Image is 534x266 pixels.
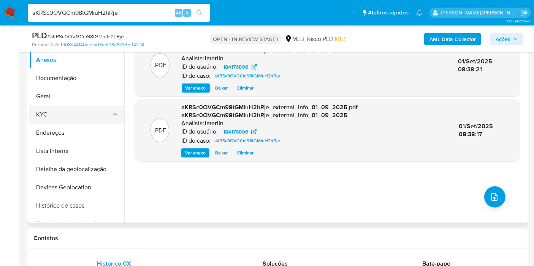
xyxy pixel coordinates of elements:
p: OPEN - IN REVIEW STAGE I [210,34,282,44]
p: ID do caso: [182,72,211,80]
p: leticia.merlin@mercadolivre.com [441,9,518,16]
a: 184176806 [219,127,261,136]
button: Histórico de casos [29,197,124,215]
span: MID [335,35,345,43]
h6: lmerlin [205,120,223,127]
p: Analista: [182,55,204,62]
span: Eliminar [237,149,254,157]
span: 184176806 [223,127,248,136]
span: 01/Set/2025 08:38:17 [459,122,493,139]
a: 7c9d08d44140aeca03adf08a87335942 [54,41,144,48]
p: Analista: [181,120,204,127]
h1: Contatos [33,235,522,242]
button: Geral [29,87,124,105]
span: aKRSc0OVGCm98tGMiuH2hRje [214,136,280,145]
span: 01/Set/2025 08:38:21 [458,57,493,74]
input: Pesquise usuários ou casos... [28,8,210,18]
span: Risco PLD: [307,35,345,43]
div: MLB [285,35,304,43]
button: Lista Interna [29,142,124,160]
span: Eliminar [238,84,254,92]
button: upload-file [484,186,505,208]
p: .PDF [154,126,166,135]
button: search-icon [192,8,207,18]
p: .PDF [154,61,166,69]
b: AML Data Collector [429,33,476,45]
span: # aKRSc0OVGCm98tGMiuH2hRje [47,33,124,40]
span: Ver anexo [185,149,206,157]
button: Anexos [29,51,124,69]
h6: lmerlin [205,55,224,62]
button: KYC [29,105,118,124]
button: Baixar [211,148,231,157]
button: Ver anexo [182,83,210,93]
span: Ver anexo [185,84,206,92]
a: 184176806 [219,62,261,71]
b: Person ID [32,41,53,48]
span: Baixar [215,149,228,157]
button: Eliminar [234,83,258,93]
a: aKRSc0OVGCm98tGMiuH2hRje [212,71,284,80]
button: AML Data Collector [424,33,481,45]
button: Ações [490,33,523,45]
span: aKRSc0OVGCm98tGMiuH2hRje_external_info_01_09_2025.pdf - aKRSc0OVGCm98tGMiuH2hRje_external_info_01... [181,103,361,120]
button: Devices Geolocation [29,178,124,197]
span: Ações [496,33,510,45]
span: Atalhos rápidos [368,9,409,17]
button: Restrições Novo Mundo [29,215,124,233]
span: Alt [176,9,182,16]
span: Baixar [216,84,228,92]
p: ID do usuário: [181,128,218,135]
button: Endereços [29,124,124,142]
button: Ver anexo [181,148,209,157]
span: s [186,9,188,16]
button: Detalhe da geolocalização [29,160,124,178]
button: Baixar [212,83,232,93]
a: aKRSc0OVGCm98tGMiuH2hRje [211,136,283,145]
a: Notificações [416,9,423,16]
p: ID do usuário: [182,63,218,71]
button: Eliminar [233,148,257,157]
p: ID do caso: [181,137,211,145]
b: PLD [32,29,47,41]
a: Sair [520,9,528,17]
span: aKRSc0OVGCm98tGMiuH2hRje [215,71,280,80]
span: 3.157.1-hotfix-5 [506,18,530,24]
span: 184176806 [223,62,249,71]
button: Documentação [29,69,124,87]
